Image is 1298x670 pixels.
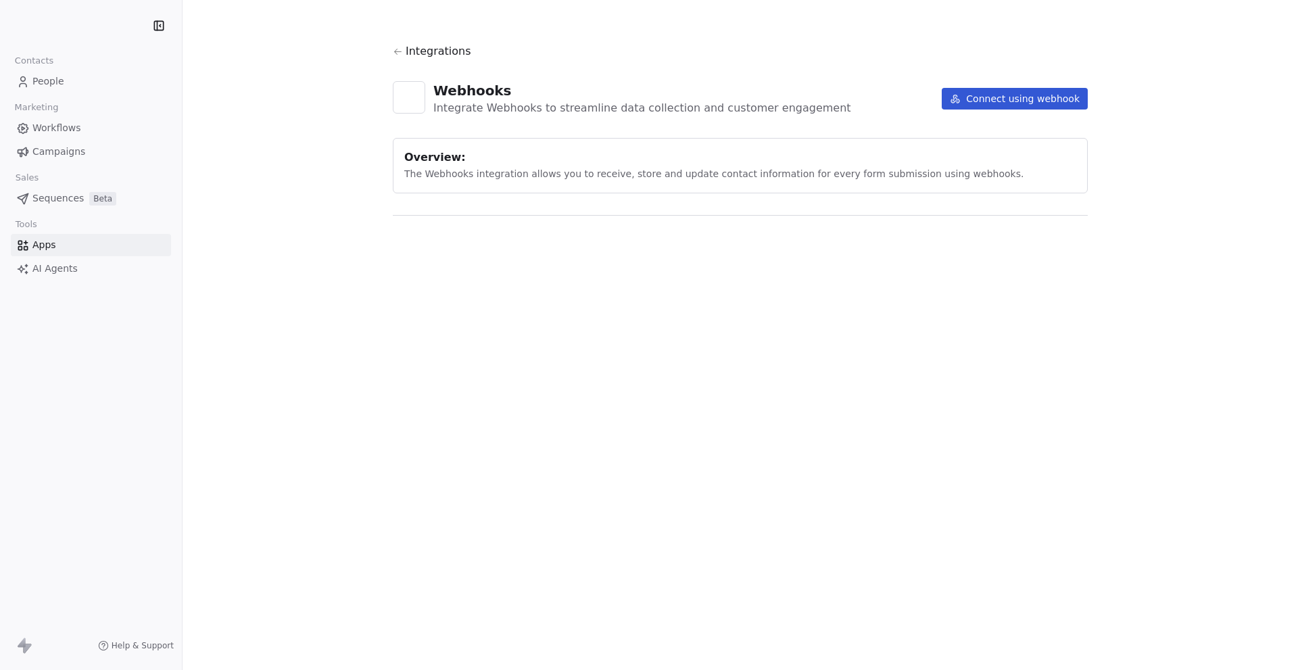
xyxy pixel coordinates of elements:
[393,43,1088,59] a: Integrations
[11,234,171,256] a: Apps
[89,192,116,206] span: Beta
[433,81,851,100] div: Webhooks
[404,168,1024,179] span: The Webhooks integration allows you to receive, store and update contact information for every fo...
[404,149,1076,166] div: Overview:
[32,74,64,89] span: People
[9,214,43,235] span: Tools
[32,121,81,135] span: Workflows
[98,640,174,651] a: Help & Support
[11,187,171,210] a: SequencesBeta
[9,51,59,71] span: Contacts
[11,117,171,139] a: Workflows
[112,640,174,651] span: Help & Support
[32,238,56,252] span: Apps
[9,97,64,118] span: Marketing
[32,262,78,276] span: AI Agents
[942,88,1088,110] button: Connect using webhook
[400,88,418,107] img: webhooks.svg
[9,168,45,188] span: Sales
[11,141,171,163] a: Campaigns
[32,191,84,206] span: Sequences
[11,70,171,93] a: People
[433,100,851,116] div: Integrate Webhooks to streamline data collection and customer engagement
[32,145,85,159] span: Campaigns
[406,43,471,59] span: Integrations
[11,258,171,280] a: AI Agents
